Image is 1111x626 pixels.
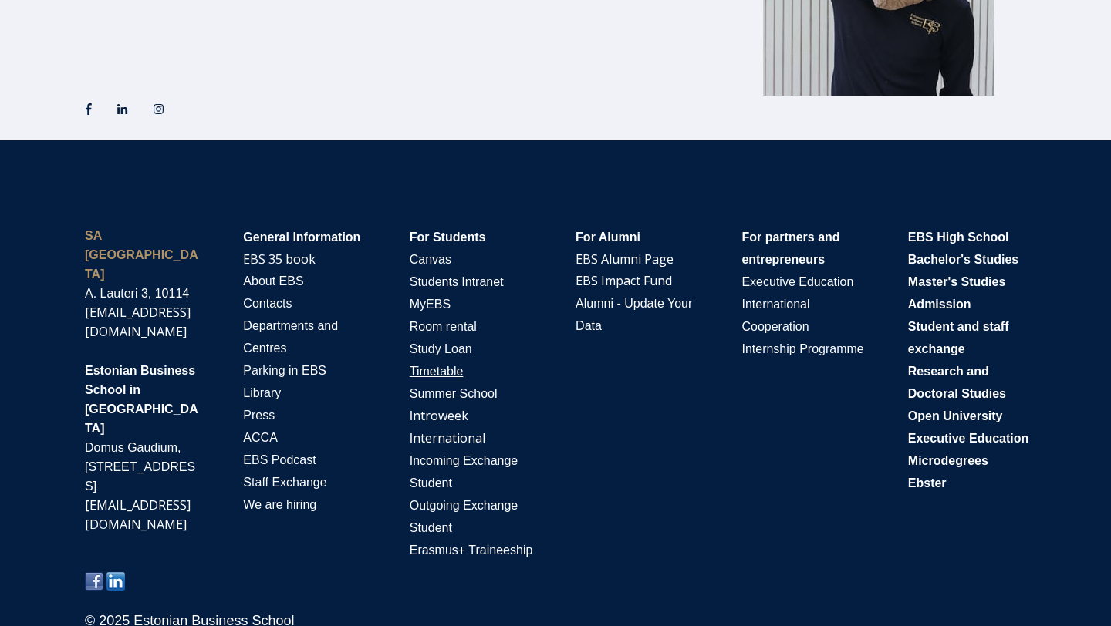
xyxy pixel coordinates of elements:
span: Parking in EBS [243,364,326,377]
img: Share on facebook [85,572,103,591]
span: Ebster [908,476,947,490]
a: ntroweek [413,407,468,424]
a: About EBS [243,272,303,289]
span: International Cooperation [741,298,809,333]
a: Admission [908,295,971,312]
span: Research and Doctoral Studies [908,365,1006,400]
a: Staff Exchange [243,473,326,490]
a: Study Loan [410,340,472,357]
a: Executive Education [741,273,853,290]
span: Library [243,386,281,399]
a: Library [243,384,281,401]
a: Open University [908,407,1003,424]
a: Master's Studies [908,273,1006,290]
span: Estonian Business School in [GEOGRAPHIC_DATA] [85,364,198,435]
span: Bachelor's Studies [908,253,1018,266]
img: Share on linkedin [106,572,125,591]
a: Summer School [410,385,498,402]
span: Staff Exchange [243,476,326,489]
span: Erasmus+ Traineeship [410,544,533,557]
span: General Information [243,231,360,244]
span: EBS Podcast [243,453,316,466]
span: Microdegrees [908,454,988,467]
a: EBS Podcast [243,451,316,468]
span: For partners and entrepreneurs [741,231,839,266]
span: For Students [410,231,486,244]
a: Alumni - Update Your Data [576,294,692,334]
a: Students Intranet [410,273,504,290]
span: I [410,409,468,422]
span: I [410,432,485,445]
a: Canvas [410,251,451,268]
a: Timetable [410,365,464,378]
span: About EBS [243,274,303,288]
span: Press [243,409,275,422]
a: Incoming Exchange Student [410,452,518,491]
a: nternational [413,429,485,446]
a: Bachelor's Studies [908,251,1018,268]
span: Alumni - Update Your Data [576,297,692,332]
a: Room rental [410,318,477,335]
a: [EMAIL_ADDRESS][DOMAIN_NAME] [85,304,191,340]
a: MyEBS [410,295,451,312]
span: ACCA [243,431,277,444]
span: Outgoing Exchange Student [410,499,518,534]
a: EBS High School [908,228,1009,245]
a: Departments and Centres [243,317,338,356]
span: Master's Studies [908,275,1006,288]
a: ACCA [243,429,277,446]
span: EBS High School [908,231,1009,244]
a: EBS 35 book [243,251,316,268]
span: MyEBS [410,298,451,311]
a: Outgoing Exchange Student [410,496,518,536]
span: We are hiring [243,498,316,511]
a: Press [243,406,275,423]
span: Canvas [410,253,451,266]
iframe: Embedded CTA [77,28,251,74]
a: Microdegrees [908,452,988,469]
span: Departments and Centres [243,319,338,355]
span: Students Intranet [410,275,504,288]
span: Admission [908,298,971,311]
a: Parking in EBS [243,362,326,379]
a: Research and Doctoral Studies [908,362,1006,402]
a: International Cooperation [741,295,809,335]
span: For Alumni [576,231,640,244]
strong: SA [GEOGRAPHIC_DATA] [85,229,198,281]
a: Executive Education [908,429,1029,446]
span: Study Loan [410,342,472,355]
a: Ebster [908,474,947,491]
span: Incoming Exchange Student [410,454,518,490]
a: Erasmus+ Traineeship [410,541,533,558]
span: Open University [908,409,1003,422]
span: Student and staff exchange [908,320,1009,355]
a: EBS Alumni Page [576,251,674,268]
span: Summer School [410,387,498,400]
span: Room rental [410,320,477,333]
a: [EMAIL_ADDRESS][DOMAIN_NAME] [85,496,191,533]
span: Executive Education [908,432,1029,445]
span: Executive Education [741,275,853,288]
a: We are hiring [243,496,316,513]
a: EBS Impact Fund [576,272,672,289]
a: Student and staff exchange [908,318,1009,357]
span: A. Lauteri 3, 10114 [85,287,189,300]
span: Internship Programme [741,342,863,355]
span: Contacts [243,297,292,310]
a: Contacts [243,294,292,311]
span: Domus Gaudium, [STREET_ADDRESS] [85,441,195,493]
a: Internship Programme [741,340,863,357]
